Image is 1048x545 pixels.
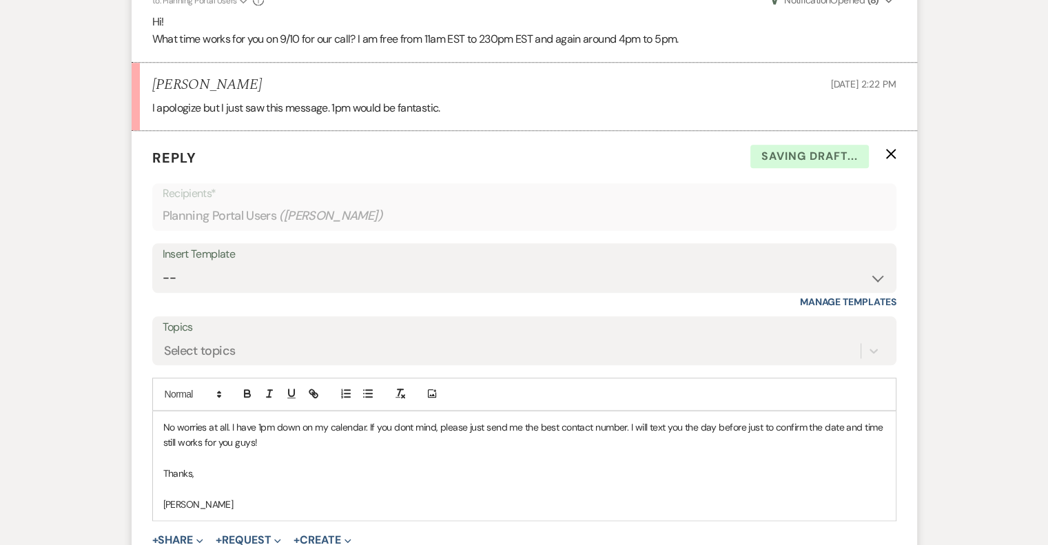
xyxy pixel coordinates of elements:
div: Insert Template [163,245,886,265]
span: Reply [152,149,196,167]
a: Manage Templates [800,296,896,308]
div: Select topics [164,341,236,360]
p: [PERSON_NAME] [163,497,885,512]
label: Topics [163,318,886,338]
p: No worries at all. I have 1pm down on my calendar. If you dont mind, please just send me the best... [163,420,885,451]
div: Planning Portal Users [163,203,886,229]
h5: [PERSON_NAME] [152,76,262,94]
span: [DATE] 2:22 PM [830,78,896,90]
p: Hi! [152,13,896,31]
span: ( [PERSON_NAME] ) [279,207,382,225]
div: I apologize but I just saw this message. 1pm would be fantastic. [152,99,896,117]
p: What time works for you on 9/10 for our call? I am free from 11am EST to 230pm EST and again arou... [152,30,896,48]
p: Recipients* [163,185,886,203]
span: Saving draft... [750,145,869,168]
p: Thanks, [163,466,885,481]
